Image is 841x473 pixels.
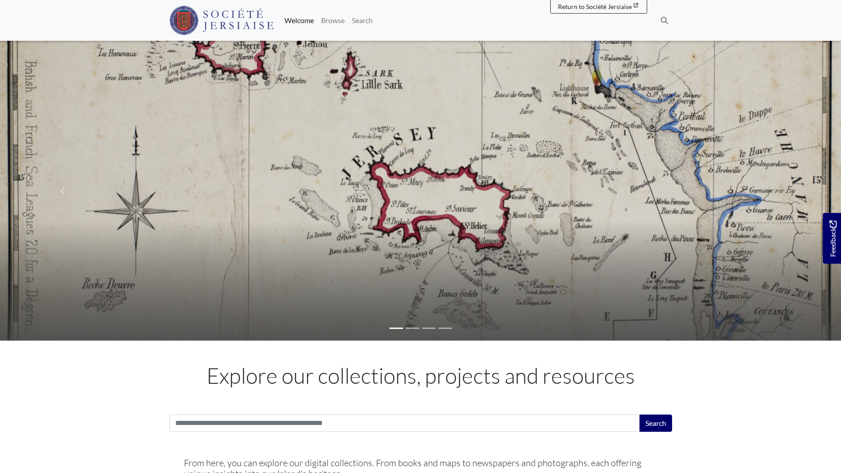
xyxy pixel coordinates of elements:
[715,41,841,341] a: Move to next slideshow image
[169,6,274,35] img: Société Jersiaise
[558,3,632,10] span: Return to Société Jersiaise
[639,415,672,432] button: Search
[348,11,376,29] a: Search
[169,415,640,432] input: Search this collection...
[281,11,317,29] a: Welcome
[169,362,672,389] h1: Explore our collections, projects and resources
[169,4,274,37] a: Société Jersiaise logo
[317,11,348,29] a: Browse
